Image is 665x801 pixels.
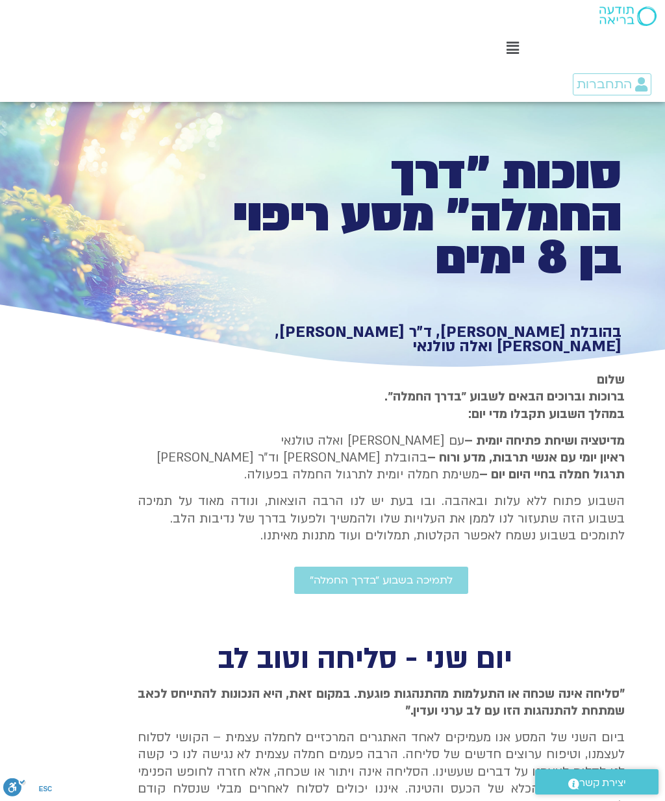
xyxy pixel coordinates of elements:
[479,466,625,483] b: תרגול חמלה בחיי היום יום –
[577,77,632,92] span: התחברות
[138,685,625,719] span: "סליחה אינה שכחה או התעלמות מהתנהגות פוגעת. במקום זאת, היא הנכונות להתייחס לכאב שמתחת להתנהגות הז...
[294,567,468,594] a: לתמיכה בשבוע ״בדרך החמלה״
[310,574,453,586] span: לתמיכה בשבוע ״בדרך החמלה״
[138,432,625,484] p: עם [PERSON_NAME] ואלה טולנאי בהובלת [PERSON_NAME] וד״ר [PERSON_NAME] משימת חמלה יומית לתרגול החמל...
[535,769,659,795] a: יצירת קשר
[384,388,625,422] strong: ברוכות וברוכים הבאים לשבוע ״בדרך החמלה״. במהלך השבוע תקבלו מדי יום:
[579,774,626,792] span: יצירת קשר
[597,371,625,388] strong: שלום
[464,432,625,449] strong: מדיטציה ושיחת פתיחה יומית –
[204,325,621,353] h1: בהובלת [PERSON_NAME], ד״ר [PERSON_NAME], [PERSON_NAME] ואלה טולנאי
[204,153,621,280] h1: סוכות ״דרך החמלה״ מסע ריפוי בן 8 ימים
[573,73,651,95] a: התחברות
[427,449,625,466] b: ראיון יומי עם אנשי תרבות, מדע ורוח –
[599,6,657,26] img: תודעה בריאה
[138,493,625,544] p: השבוע פתוח ללא עלות ובאהבה. ובו בעת יש לנו הרבה הוצאות, ונודה מאוד על תמיכה בשבוע הזה שתעזור לנו ...
[138,646,592,672] h2: יום שני - סליחה וטוב לב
